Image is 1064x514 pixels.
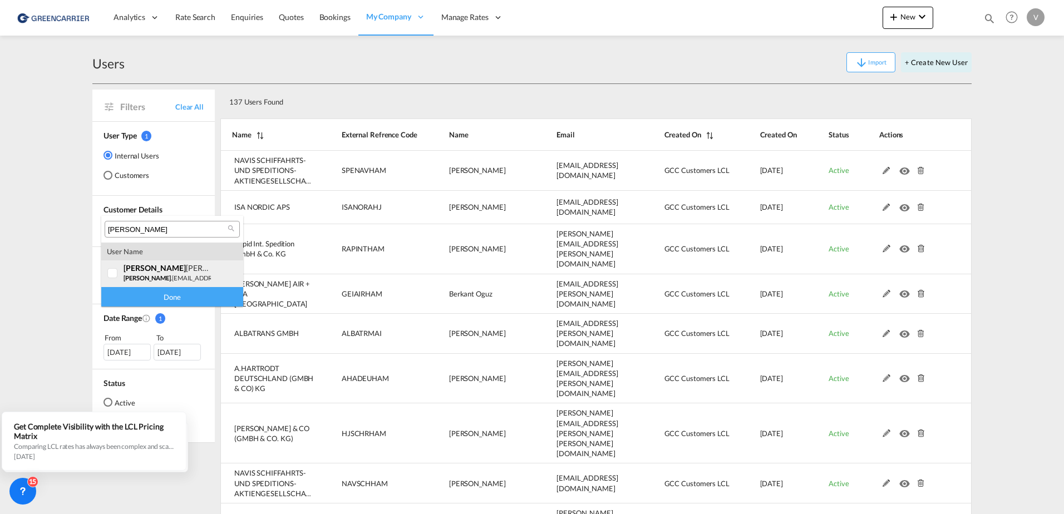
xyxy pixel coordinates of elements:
[108,225,228,235] input: Search Users
[124,274,171,281] span: [PERSON_NAME]
[124,263,186,273] span: [PERSON_NAME]
[124,263,211,273] div: <span class="highlightedText">rasmus</span> Mogilowski
[101,243,243,260] div: user name
[227,224,235,233] md-icon: icon-magnify
[101,287,243,307] div: Done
